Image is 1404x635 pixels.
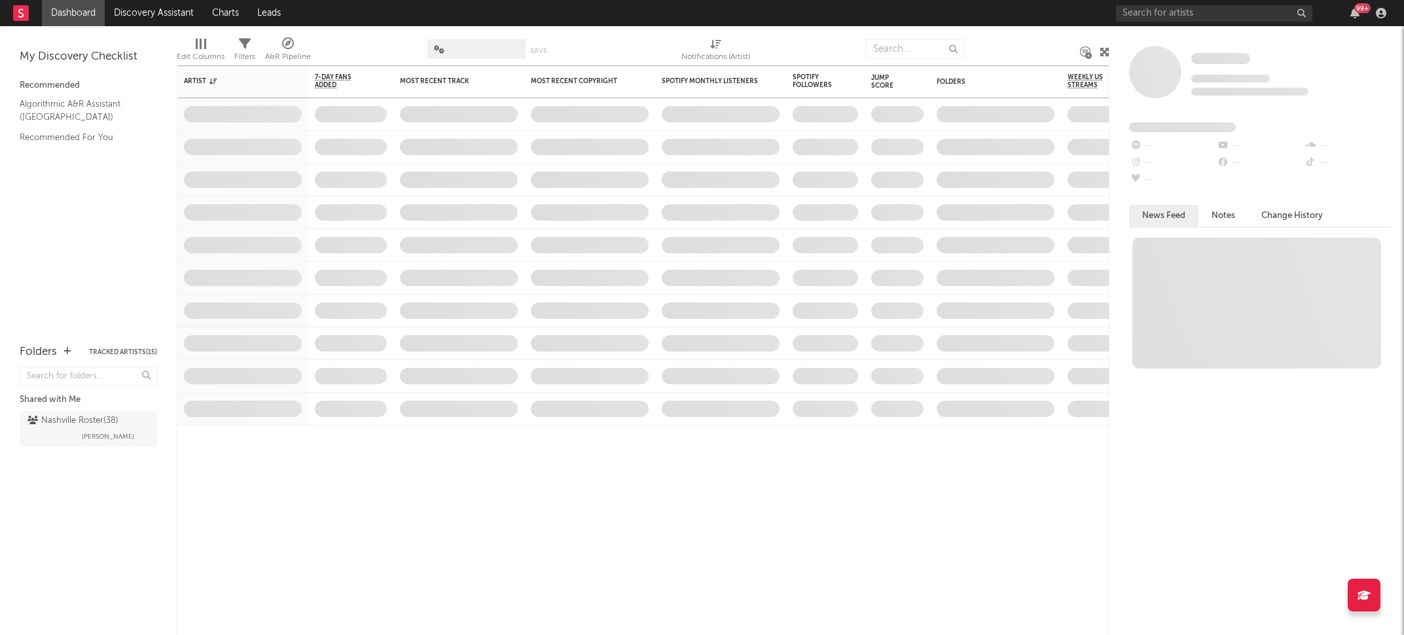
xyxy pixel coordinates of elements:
[1304,137,1391,154] div: --
[315,73,367,89] span: 7-Day Fans Added
[265,33,311,71] div: A&R Pipeline
[531,77,629,85] div: Most Recent Copyright
[871,74,904,90] div: Jump Score
[20,97,144,124] a: Algorithmic A&R Assistant ([GEOGRAPHIC_DATA])
[400,77,498,85] div: Most Recent Track
[793,73,838,89] div: Spotify Followers
[530,47,547,54] button: Save
[1191,75,1270,82] span: Tracking Since: [DATE]
[1350,8,1359,18] button: 99+
[1116,5,1312,22] input: Search for artists
[1248,205,1336,227] button: Change History
[184,77,282,85] div: Artist
[662,77,760,85] div: Spotify Monthly Listeners
[1129,137,1216,154] div: --
[1129,205,1198,227] button: News Feed
[20,78,157,94] div: Recommended
[1216,137,1303,154] div: --
[20,130,144,145] a: Recommended For You
[1198,205,1248,227] button: Notes
[866,39,964,59] input: Search...
[177,49,225,65] div: Edit Columns
[1129,122,1236,132] span: Fans Added by Platform
[937,78,1035,86] div: Folders
[1129,154,1216,172] div: --
[234,49,255,65] div: Filters
[234,33,255,71] div: Filters
[27,413,118,429] div: Nashville Roster ( 38 )
[1304,154,1391,172] div: --
[1191,53,1250,64] span: Some Artist
[20,344,57,360] div: Folders
[82,429,134,444] span: [PERSON_NAME]
[681,49,750,65] div: Notifications (Artist)
[177,33,225,71] div: Edit Columns
[20,392,157,408] div: Shared with Me
[89,349,157,355] button: Tracked Artists(15)
[1129,172,1216,189] div: --
[681,33,750,71] div: Notifications (Artist)
[1191,88,1308,96] span: 0 fans last week
[20,49,157,65] div: My Discovery Checklist
[1191,52,1250,65] a: Some Artist
[1216,154,1303,172] div: --
[1068,73,1113,89] span: Weekly US Streams
[20,367,157,386] input: Search for folders...
[265,49,311,65] div: A&R Pipeline
[20,411,157,446] a: Nashville Roster(38)[PERSON_NAME]
[1354,3,1371,13] div: 99 +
